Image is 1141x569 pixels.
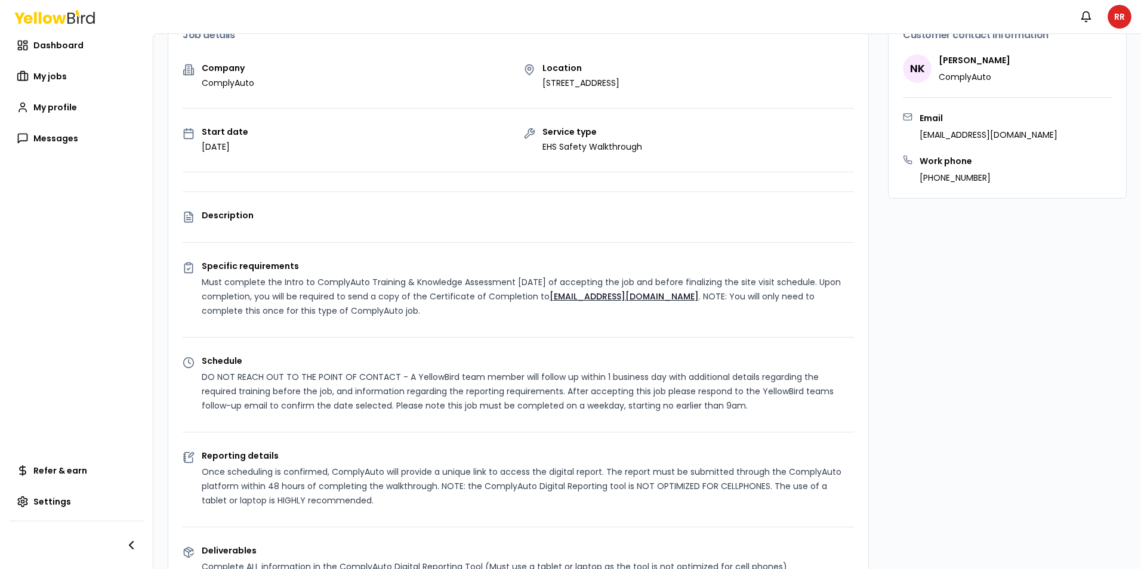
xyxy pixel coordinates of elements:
[903,30,1112,40] h3: Customer contact information
[10,126,143,150] a: Messages
[903,54,932,83] span: NK
[1108,5,1131,29] span: RR
[202,357,854,365] p: Schedule
[10,33,143,57] a: Dashboard
[10,95,143,119] a: My profile
[202,546,854,555] p: Deliverables
[202,262,854,270] p: Specific requirements
[10,64,143,88] a: My jobs
[202,211,854,219] p: Description
[33,496,71,508] span: Settings
[202,275,854,318] p: Must complete the Intro to ComplyAuto Training & Knowledge Assessment [DATE] of accepting the job...
[33,39,84,51] span: Dashboard
[202,370,854,413] p: DO NOT REACH OUT TO THE POINT OF CONTACT - A YellowBird team member will follow up within 1 busin...
[202,77,254,89] p: ComplyAuto
[202,465,854,508] p: Once scheduling is confirmed, ComplyAuto will provide a unique link to access the digital report....
[183,30,854,40] h3: Job details
[10,490,143,514] a: Settings
[920,129,1057,141] p: [EMAIL_ADDRESS][DOMAIN_NAME]
[542,64,619,72] p: Location
[542,141,642,153] p: EHS Safety Walkthrough
[33,465,87,477] span: Refer & earn
[202,141,248,153] p: [DATE]
[202,452,854,460] p: Reporting details
[920,172,991,184] p: [PHONE_NUMBER]
[10,459,143,483] a: Refer & earn
[920,155,991,167] h3: Work phone
[33,132,78,144] span: Messages
[33,70,67,82] span: My jobs
[202,64,254,72] p: Company
[33,101,77,113] span: My profile
[202,128,248,136] p: Start date
[939,54,1010,66] h4: [PERSON_NAME]
[939,71,1010,83] p: ComplyAuto
[920,112,1057,124] h3: Email
[542,128,642,136] p: Service type
[542,77,619,89] p: [STREET_ADDRESS]
[550,290,699,302] a: [EMAIL_ADDRESS][DOMAIN_NAME]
